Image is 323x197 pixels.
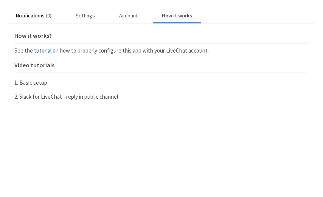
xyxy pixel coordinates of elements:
[7,12,61,19] button: Notifications(0)
[34,47,51,54] a: tutorial
[45,12,51,19] span: ( 0 )
[14,60,309,70] h5: Video tutorials
[67,12,104,19] button: Settings
[14,79,309,87] p: 1. Basic setup
[110,12,147,19] button: Account
[14,31,309,40] h5: How it works?
[153,12,201,19] button: How it works
[14,47,309,55] div: See the on how to properly configure this app with your LiveChat account.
